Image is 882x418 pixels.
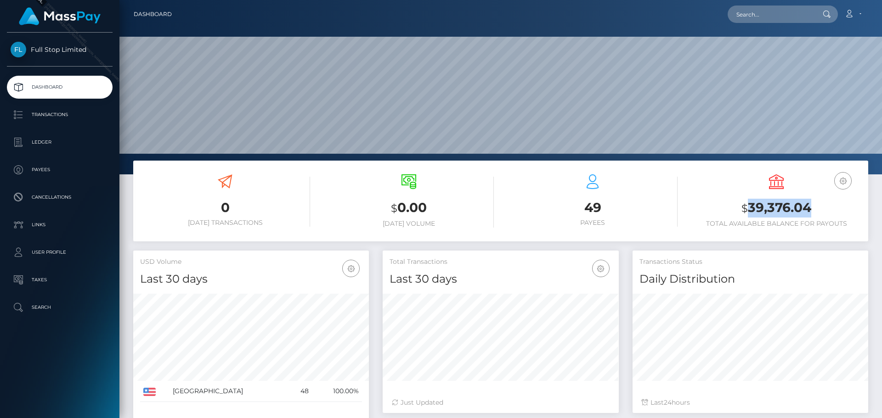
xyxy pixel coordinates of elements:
[19,7,101,25] img: MassPay Logo
[289,381,312,402] td: 48
[741,202,748,215] small: $
[11,301,109,314] p: Search
[7,158,113,181] a: Payees
[11,42,26,57] img: Full Stop Limited
[7,268,113,291] a: Taxes
[140,199,310,217] h3: 0
[11,218,109,232] p: Links
[11,190,109,204] p: Cancellations
[11,163,109,177] p: Payees
[7,131,113,154] a: Ledger
[392,398,609,407] div: Just Updated
[508,219,678,227] h6: Payees
[391,202,397,215] small: $
[390,257,611,267] h5: Total Transactions
[7,45,113,54] span: Full Stop Limited
[639,257,861,267] h5: Transactions Status
[140,219,310,227] h6: [DATE] Transactions
[11,108,109,122] p: Transactions
[11,273,109,287] p: Taxes
[11,135,109,149] p: Ledger
[7,241,113,264] a: User Profile
[691,220,861,228] h6: Total Available Balance for Payouts
[7,103,113,126] a: Transactions
[140,257,362,267] h5: USD Volume
[691,199,861,217] h3: 39,376.04
[11,80,109,94] p: Dashboard
[7,76,113,99] a: Dashboard
[140,271,362,287] h4: Last 30 days
[728,6,814,23] input: Search...
[7,186,113,209] a: Cancellations
[134,5,172,24] a: Dashboard
[324,199,494,217] h3: 0.00
[664,398,672,407] span: 24
[508,199,678,217] h3: 49
[324,220,494,228] h6: [DATE] Volume
[390,271,611,287] h4: Last 30 days
[7,296,113,319] a: Search
[639,271,861,287] h4: Daily Distribution
[143,388,156,396] img: US.png
[7,213,113,236] a: Links
[11,245,109,259] p: User Profile
[642,398,859,407] div: Last hours
[170,381,289,402] td: [GEOGRAPHIC_DATA]
[312,381,362,402] td: 100.00%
